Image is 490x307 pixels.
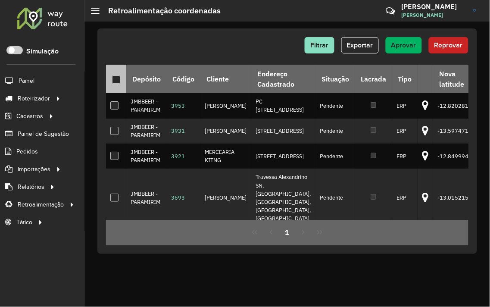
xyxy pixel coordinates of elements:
th: Endereço Cadastrado [251,65,315,93]
span: Exportar [347,41,373,49]
span: Retroalimentação [18,200,64,209]
span: [PERSON_NAME] [402,11,466,19]
span: Pedidos [16,147,38,156]
td: JMBBEER - PARAMIRIM [126,169,166,227]
td: ERP [392,119,418,144]
td: JMBBEER - PARAMIRIM [126,93,166,118]
span: Relatórios [18,182,44,191]
td: MERCEARIA KITNG [200,144,251,169]
a: 3931 [171,127,185,135]
td: [PERSON_NAME] [200,119,251,144]
h2: Retroalimentação coordenadas [100,6,221,16]
h3: [PERSON_NAME] [402,3,466,11]
span: Importações [18,165,50,174]
td: PC [STREET_ADDRESS] [251,93,315,118]
label: Simulação [26,46,59,56]
td: Pendente [315,93,355,118]
td: -12.820281 [433,93,473,118]
th: Situação [315,65,355,93]
td: [PERSON_NAME] [200,169,251,227]
td: Travessa Alexandrino SN, [GEOGRAPHIC_DATA], [GEOGRAPHIC_DATA], [GEOGRAPHIC_DATA], [GEOGRAPHIC_DATA] [251,169,315,227]
span: Painel de Sugestão [18,129,69,138]
td: -13.015215 [433,169,473,227]
button: Aprovar [386,37,422,53]
span: Roteirizador [18,94,50,103]
span: Filtrar [310,41,329,49]
th: Nova latitude [433,65,473,93]
a: 3953 [171,102,185,110]
a: 3921 [171,153,185,160]
td: ERP [392,169,418,227]
button: Filtrar [305,37,334,53]
td: -12.849994 [433,144,473,169]
span: Cadastros [16,112,43,121]
button: Exportar [341,37,379,53]
span: Aprovar [391,41,416,49]
th: Depósito [126,65,166,93]
button: Reprovar [429,37,468,53]
td: JMBBEER - PARAMIRIM [126,119,166,144]
a: 3693 [171,194,185,201]
a: Contato Rápido [381,2,399,20]
td: Pendente [315,119,355,144]
td: [PERSON_NAME] [200,93,251,118]
th: Tipo [392,65,418,93]
th: Lacrada [355,65,392,93]
span: Tático [16,218,32,227]
td: -13.597471 [433,119,473,144]
td: Pendente [315,144,355,169]
td: [STREET_ADDRESS] [251,144,315,169]
button: 1 [279,224,296,241]
td: [STREET_ADDRESS] [251,119,315,144]
th: Cliente [200,65,251,93]
td: Pendente [315,169,355,227]
span: Painel [19,76,34,85]
td: ERP [392,144,418,169]
td: JMBBEER - PARAMIRIM [126,144,166,169]
span: Reprovar [434,41,463,49]
td: ERP [392,93,418,118]
th: Código [167,65,200,93]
